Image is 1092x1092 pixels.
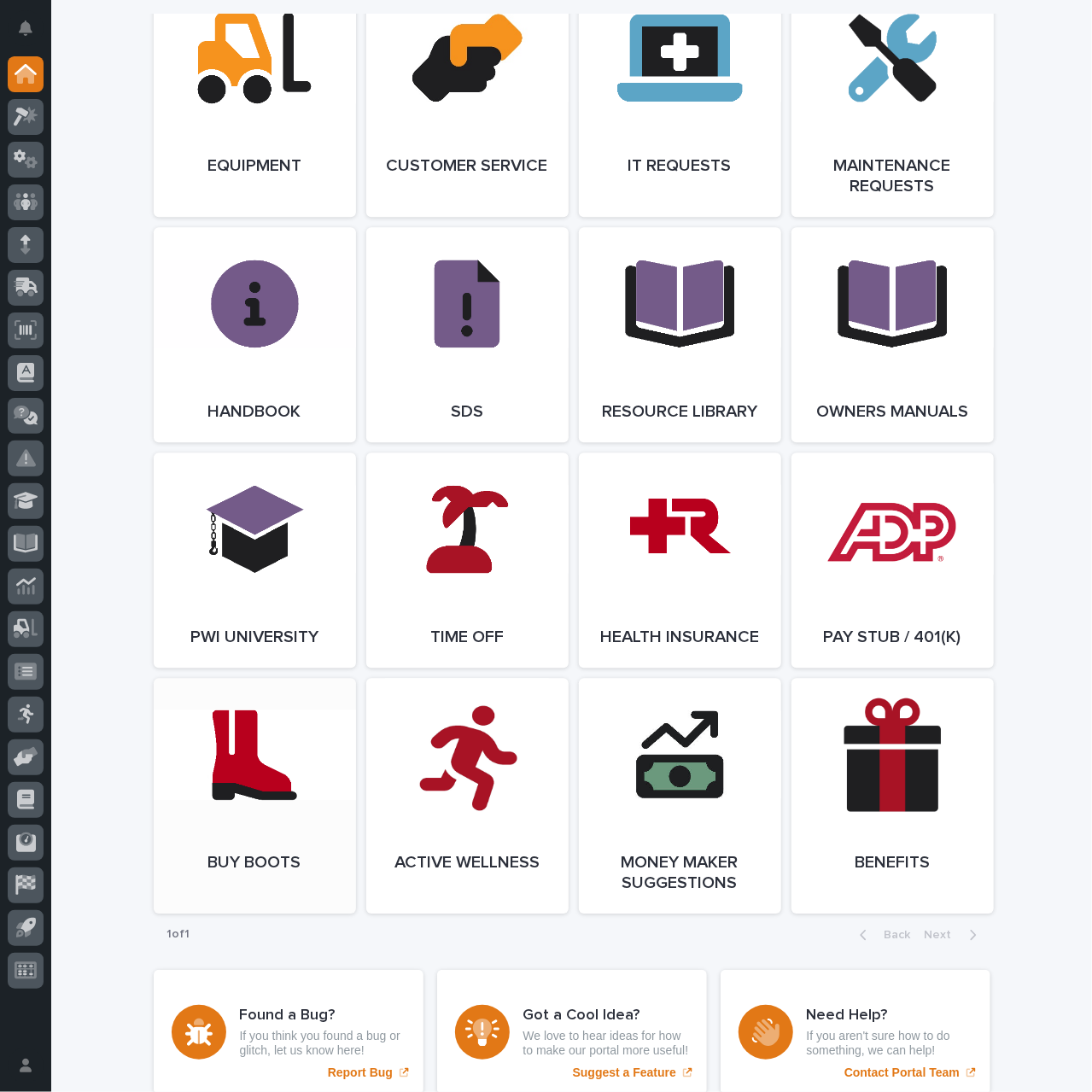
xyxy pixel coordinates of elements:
button: Back [846,927,918,943]
a: Owners Manuals [791,227,994,442]
a: Active Wellness [366,678,569,914]
a: Pay Stub / 401(k) [791,453,994,668]
h3: Got a Cool Idea? [523,1007,689,1025]
p: Contact Portal Team [844,1066,960,1080]
h3: Found a Bug? [240,1007,406,1025]
span: Back [874,929,911,941]
p: Report Bug [328,1066,393,1080]
p: If you think you found a bug or glitch, let us know here! [240,1029,406,1058]
a: PWI University [154,453,356,668]
a: SDS [366,227,569,442]
a: Health Insurance [579,453,781,668]
p: If you aren't sure how to do something, we can help! [807,1029,972,1058]
p: 1 of 1 [154,914,204,955]
button: Next [918,927,990,943]
p: Suggest a Feature [573,1066,676,1080]
p: We love to hear ideas for how to make our portal more useful! [523,1029,689,1058]
a: Money Maker Suggestions [579,678,781,914]
a: Resource Library [579,227,781,442]
a: Time Off [366,453,569,668]
div: Notifications [21,20,44,48]
a: Benefits [791,678,994,914]
span: Next [925,929,962,941]
a: Buy Boots [154,678,356,914]
a: Handbook [154,227,356,442]
h3: Need Help? [807,1007,972,1025]
button: Notifications [8,10,44,46]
